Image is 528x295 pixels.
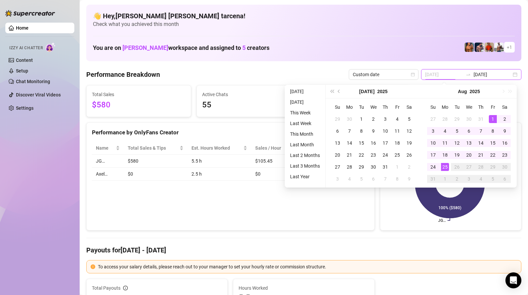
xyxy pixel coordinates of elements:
[16,92,61,97] a: Discover Viral Videos
[379,137,391,149] td: 2025-07-17
[345,127,353,135] div: 7
[359,85,374,98] button: Choose a month
[391,113,403,125] td: 2025-07-04
[379,173,391,185] td: 2025-08-07
[334,127,341,135] div: 6
[505,272,521,288] div: Open Intercom Messenger
[438,218,445,223] text: JG…
[451,173,463,185] td: 2025-09-02
[453,127,461,135] div: 5
[451,125,463,137] td: 2025-08-05
[369,139,377,147] div: 16
[499,149,511,161] td: 2025-08-23
[343,149,355,161] td: 2025-07-21
[501,115,509,123] div: 2
[287,109,323,117] li: This Week
[381,163,389,171] div: 31
[451,137,463,149] td: 2025-08-12
[441,151,449,159] div: 18
[465,151,473,159] div: 20
[501,127,509,135] div: 9
[369,175,377,183] div: 6
[287,119,323,127] li: Last Week
[499,125,511,137] td: 2025-08-09
[345,163,353,171] div: 28
[427,149,439,161] td: 2025-08-17
[507,44,512,51] span: + 1
[287,173,323,181] li: Last Year
[391,137,403,149] td: 2025-07-18
[332,125,343,137] td: 2025-07-06
[466,72,471,77] span: to
[287,130,323,138] li: This Month
[92,168,124,181] td: Axel…
[403,173,415,185] td: 2025-08-09
[16,68,28,74] a: Setup
[93,21,515,28] span: Check what you achieved this month
[439,125,451,137] td: 2025-08-04
[122,44,168,51] span: [PERSON_NAME]
[86,245,521,255] h4: Payouts for [DATE] - [DATE]
[403,137,415,149] td: 2025-07-19
[334,163,341,171] div: 27
[439,173,451,185] td: 2025-09-01
[501,175,509,183] div: 6
[255,144,290,152] span: Sales / Hour
[453,139,461,147] div: 12
[93,11,515,21] h4: 👋 Hey, [PERSON_NAME] [PERSON_NAME] tarcena !
[357,127,365,135] div: 8
[355,161,367,173] td: 2025-07-29
[343,101,355,113] th: Mo
[334,115,341,123] div: 29
[489,127,497,135] div: 8
[439,101,451,113] th: Mo
[403,101,415,113] th: Sa
[441,175,449,183] div: 1
[379,125,391,137] td: 2025-07-10
[16,25,29,31] a: Home
[381,151,389,159] div: 24
[251,168,300,181] td: $0
[463,161,475,173] td: 2025-08-27
[287,98,323,106] li: [DATE]
[501,139,509,147] div: 16
[439,161,451,173] td: 2025-08-25
[427,161,439,173] td: 2025-08-24
[16,79,50,84] a: Chat Monitoring
[441,127,449,135] div: 4
[381,139,389,147] div: 17
[393,175,401,183] div: 8
[332,137,343,149] td: 2025-07-13
[345,139,353,147] div: 14
[355,125,367,137] td: 2025-07-08
[381,175,389,183] div: 7
[98,263,517,270] div: To access your salary details, please reach out to your manager to set your hourly rate or commis...
[499,161,511,173] td: 2025-08-30
[487,101,499,113] th: Fr
[501,151,509,159] div: 23
[489,115,497,123] div: 1
[427,113,439,125] td: 2025-07-27
[369,163,377,171] div: 30
[463,137,475,149] td: 2025-08-13
[441,163,449,171] div: 25
[427,137,439,149] td: 2025-08-10
[405,151,413,159] div: 26
[501,163,509,171] div: 30
[485,43,494,52] img: Justin
[489,163,497,171] div: 29
[5,10,55,17] img: logo-BBDzfeDw.svg
[9,45,43,51] span: Izzy AI Chatter
[465,139,473,147] div: 13
[499,137,511,149] td: 2025-08-16
[343,173,355,185] td: 2025-08-04
[345,115,353,123] div: 30
[458,85,467,98] button: Choose a month
[487,149,499,161] td: 2025-08-22
[381,127,389,135] div: 10
[489,151,497,159] div: 22
[369,151,377,159] div: 23
[381,115,389,123] div: 3
[391,125,403,137] td: 2025-07-11
[355,149,367,161] td: 2025-07-22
